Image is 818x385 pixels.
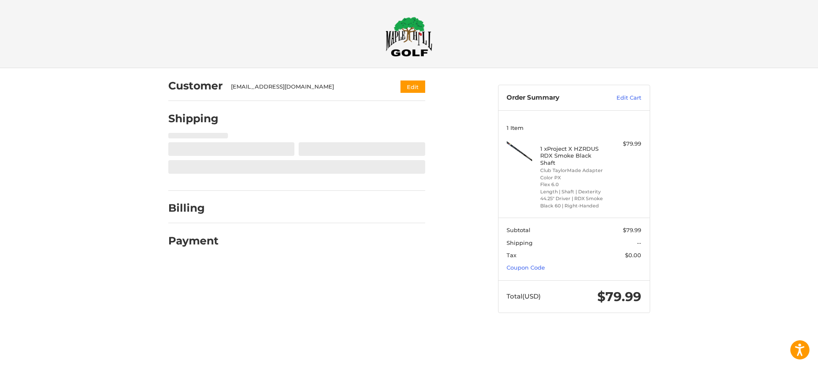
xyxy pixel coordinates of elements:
h2: Payment [168,234,219,247]
span: Total (USD) [507,292,541,300]
li: Length | Shaft | Dexterity 44.25" Driver | RDX Smoke Black 60 | Right-Handed [540,188,605,210]
h2: Shipping [168,112,219,125]
span: $79.99 [623,227,641,233]
a: Edit Cart [598,94,641,102]
h3: 1 Item [507,124,641,131]
h2: Billing [168,201,218,215]
span: Shipping [507,239,533,246]
li: Club TaylorMade Adapter [540,167,605,174]
span: -- [637,239,641,246]
div: $79.99 [608,140,641,148]
span: Subtotal [507,227,530,233]
button: Edit [400,80,425,93]
span: $79.99 [597,289,641,305]
span: Tax [507,252,516,259]
li: Flex 6.0 [540,181,605,188]
li: Color PX [540,174,605,181]
h2: Customer [168,79,223,92]
a: Coupon Code [507,264,545,271]
div: [EMAIL_ADDRESS][DOMAIN_NAME] [231,83,384,91]
h4: 1 x Project X HZRDUS RDX Smoke Black Shaft [540,145,605,166]
img: Maple Hill Golf [386,17,432,57]
h3: Order Summary [507,94,598,102]
span: $0.00 [625,252,641,259]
